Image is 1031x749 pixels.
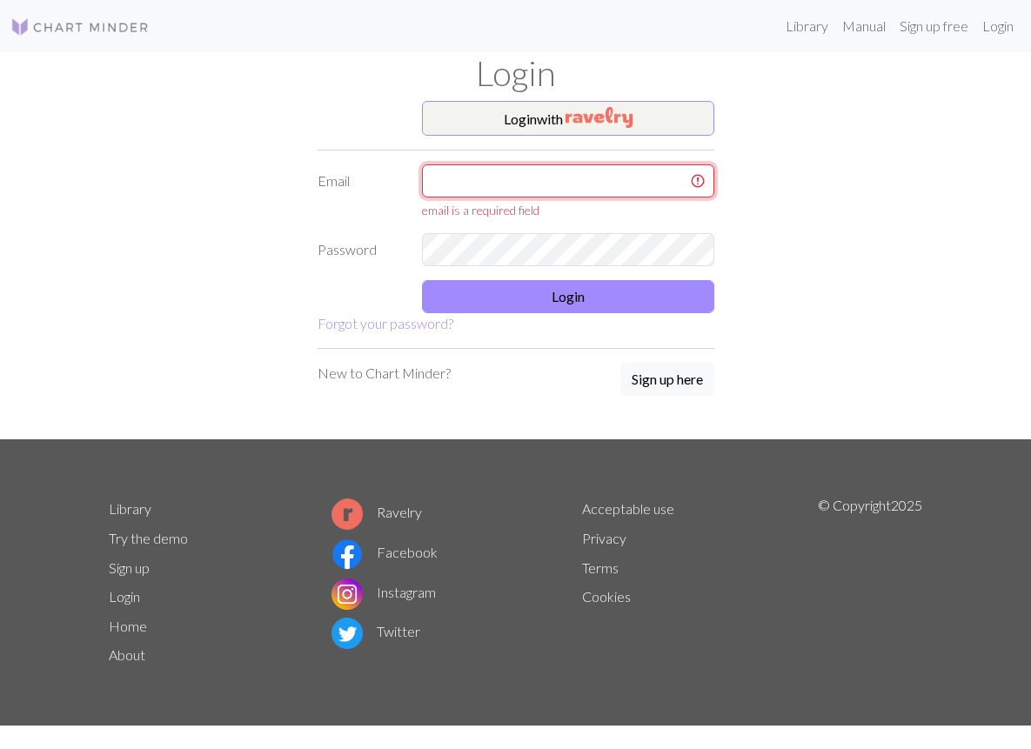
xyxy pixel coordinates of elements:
[818,495,922,671] p: © Copyright 2025
[318,363,451,384] p: New to Chart Minder?
[582,588,631,605] a: Cookies
[779,9,835,43] a: Library
[582,530,626,546] a: Privacy
[331,538,363,570] img: Facebook logo
[307,164,412,219] label: Email
[422,201,714,219] div: email is a required field
[620,363,714,396] button: Sign up here
[307,233,412,266] label: Password
[331,623,420,639] a: Twitter
[422,280,714,313] button: Login
[422,101,714,136] button: Loginwith
[109,559,150,576] a: Sign up
[109,618,147,634] a: Home
[331,618,363,649] img: Twitter logo
[318,315,453,331] a: Forgot your password?
[109,646,145,663] a: About
[331,544,438,560] a: Facebook
[109,530,188,546] a: Try the demo
[331,584,436,600] a: Instagram
[10,17,150,37] img: Logo
[331,504,422,520] a: Ravelry
[893,9,975,43] a: Sign up free
[975,9,1021,43] a: Login
[835,9,893,43] a: Manual
[109,588,140,605] a: Login
[331,498,363,530] img: Ravelry logo
[582,500,674,517] a: Acceptable use
[98,52,934,94] h1: Login
[331,578,363,610] img: Instagram logo
[109,500,151,517] a: Library
[582,559,619,576] a: Terms
[566,107,633,128] img: Ravelry
[620,363,714,398] a: Sign up here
